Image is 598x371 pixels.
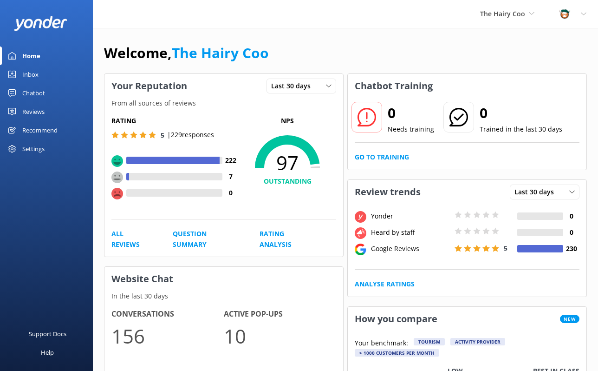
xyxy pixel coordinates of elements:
[167,130,214,140] p: | 229 responses
[224,308,336,320] h4: Active Pop-ups
[504,244,507,252] span: 5
[369,227,452,238] div: Heard by staff
[414,338,445,345] div: Tourism
[558,7,572,21] img: 457-1738239164.png
[348,180,428,204] h3: Review trends
[239,116,336,126] p: NPS
[224,320,336,351] p: 10
[348,74,440,98] h3: Chatbot Training
[388,102,434,124] h2: 0
[111,229,152,250] a: All Reviews
[104,42,269,64] h1: Welcome,
[22,121,58,139] div: Recommend
[173,229,239,250] a: Question Summary
[563,211,579,221] h4: 0
[239,176,336,186] h4: OUTSTANDING
[111,116,239,126] h5: Rating
[355,338,408,349] p: Your benchmark:
[111,320,224,351] p: 156
[560,315,579,323] span: New
[41,343,54,362] div: Help
[104,291,343,301] p: In the last 30 days
[369,244,452,254] div: Google Reviews
[222,172,239,182] h4: 7
[480,124,562,134] p: Trained in the last 30 days
[355,349,439,357] div: > 1000 customers per month
[22,65,39,84] div: Inbox
[22,102,45,121] div: Reviews
[22,139,45,158] div: Settings
[222,188,239,198] h4: 0
[104,74,194,98] h3: Your Reputation
[111,308,224,320] h4: Conversations
[222,155,239,166] h4: 222
[172,43,269,62] a: The Hairy Coo
[480,9,525,18] span: The Hairy Coo
[388,124,434,134] p: Needs training
[22,84,45,102] div: Chatbot
[563,227,579,238] h4: 0
[22,46,40,65] div: Home
[514,187,559,197] span: Last 30 days
[14,16,67,31] img: yonder-white-logo.png
[480,102,562,124] h2: 0
[355,152,409,162] a: Go to Training
[369,211,452,221] div: Yonder
[260,229,315,250] a: Rating Analysis
[29,325,66,343] div: Support Docs
[161,131,164,139] span: 5
[104,267,343,291] h3: Website Chat
[563,244,579,254] h4: 230
[239,151,336,174] span: 97
[348,307,444,331] h3: How you compare
[271,81,316,91] span: Last 30 days
[104,98,343,108] p: From all sources of reviews
[450,338,505,345] div: Activity Provider
[355,279,415,289] a: Analyse Ratings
